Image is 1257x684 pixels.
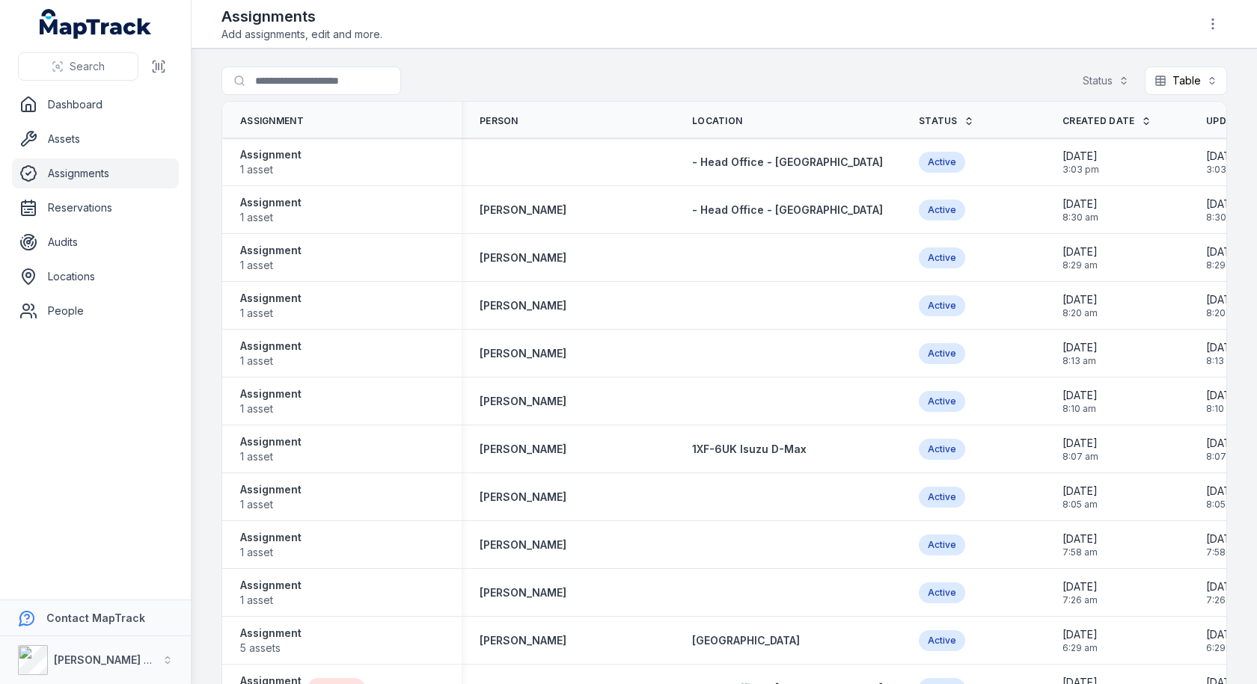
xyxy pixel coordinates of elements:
time: 05/09/2025, 8:05:55 am [1206,484,1241,511]
span: - Head Office - [GEOGRAPHIC_DATA] [692,203,883,216]
time: 05/09/2025, 8:10:45 am [1206,388,1241,415]
span: 6:29 am [1206,642,1241,654]
span: 8:07 am [1062,451,1098,463]
span: 7:58 am [1206,546,1241,558]
strong: Assignment [240,434,302,449]
span: [DATE] [1062,627,1098,642]
strong: Assignment [240,626,302,641]
div: Active [919,391,965,412]
a: [PERSON_NAME] [480,203,566,218]
span: Created Date [1062,115,1135,127]
a: 1XF-6UK Isuzu D-Max [692,442,807,457]
strong: [PERSON_NAME] [480,585,566,600]
span: 1 asset [240,593,302,608]
span: 8:13 am [1206,355,1241,367]
div: Active [919,630,965,651]
strong: Assignment [240,291,302,306]
strong: Assignment [240,339,302,354]
span: [DATE] [1206,627,1241,642]
span: [DATE] [1206,149,1243,164]
a: [PERSON_NAME] [480,346,566,361]
time: 05/09/2025, 8:13:13 am [1206,340,1241,367]
span: 8:10 am [1062,403,1098,415]
button: Table [1145,67,1227,95]
a: Assignment1 asset [240,530,302,560]
span: Add assignments, edit and more. [221,27,382,42]
span: [DATE] [1062,292,1098,307]
a: [PERSON_NAME] [480,633,566,648]
a: Status [919,115,974,127]
span: [DATE] [1062,436,1098,451]
span: 8:05 am [1062,499,1098,511]
div: Active [919,200,965,221]
time: 05/09/2025, 8:07:33 am [1062,436,1098,463]
span: 8:30 am [1206,212,1242,224]
a: Assignments [12,158,179,188]
strong: Assignment [240,243,302,258]
span: 8:29 am [1206,259,1241,271]
span: [DATE] [1062,484,1098,499]
span: 8:05 am [1206,499,1241,511]
span: [DATE] [1062,532,1098,546]
a: - Head Office - [GEOGRAPHIC_DATA] [692,203,883,218]
strong: Contact MapTrack [46,611,145,624]
strong: [PERSON_NAME] [480,250,566,265]
span: 5 assets [240,641,302,656]
span: [DATE] [1062,340,1098,355]
a: MapTrack [40,9,152,39]
span: Assignment [240,115,304,127]
span: 7:26 am [1206,594,1241,606]
span: [DATE] [1206,388,1241,403]
div: Active [919,152,965,173]
time: 05/09/2025, 8:29:39 am [1062,244,1098,271]
span: [DATE] [1206,197,1242,212]
time: 05/09/2025, 7:58:19 am [1206,532,1241,558]
span: [DATE] [1206,484,1241,499]
time: 05/09/2025, 7:58:19 am [1062,532,1098,558]
span: Person [480,115,519,127]
span: [DATE] [1206,292,1241,307]
span: 7:26 am [1062,594,1098,606]
div: Active [919,439,965,460]
div: Active [919,487,965,508]
time: 05/09/2025, 6:29:04 am [1062,627,1098,654]
span: [DATE] [1062,388,1098,403]
button: Search [18,52,138,81]
span: 7:58 am [1062,546,1098,558]
h2: Assignments [221,6,382,27]
a: Assignment1 asset [240,578,302,608]
a: [PERSON_NAME] [480,394,566,409]
span: 1XF-6UK Isuzu D-Max [692,443,807,455]
span: Status [919,115,958,127]
time: 05/09/2025, 8:20:51 am [1206,292,1241,319]
a: Assets [12,124,179,154]
div: Active [919,295,965,316]
span: [DATE] [1206,436,1242,451]
a: Reservations [12,193,179,223]
time: 05/09/2025, 8:20:51 am [1062,292,1098,319]
div: Active [919,534,965,555]
a: Assignment1 asset [240,243,302,273]
a: Created Date [1062,115,1152,127]
a: [PERSON_NAME] [480,442,566,457]
strong: [PERSON_NAME] [480,298,566,313]
strong: Assignment [240,386,302,401]
a: Assignment1 asset [240,482,302,512]
span: 1 asset [240,210,302,225]
span: [DATE] [1206,340,1241,355]
span: 1 asset [240,354,302,369]
span: 8:13 am [1062,355,1098,367]
span: 1 asset [240,497,302,512]
a: Assignment5 assets [240,626,302,656]
button: Status [1073,67,1139,95]
span: 1 asset [240,449,302,464]
span: [DATE] [1062,579,1098,594]
time: 05/09/2025, 8:07:33 am [1206,436,1242,463]
time: 05/09/2025, 8:10:45 am [1062,388,1098,415]
time: 05/09/2025, 3:03:40 pm [1062,149,1099,176]
a: Assignment1 asset [240,195,302,225]
span: 8:07 am [1206,451,1242,463]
